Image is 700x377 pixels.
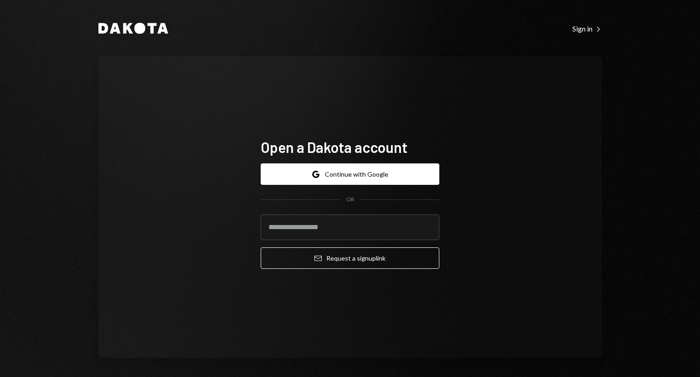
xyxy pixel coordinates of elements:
button: Request a signuplink [261,247,439,269]
div: OR [346,196,354,204]
button: Continue with Google [261,163,439,185]
h1: Open a Dakota account [261,138,439,156]
a: Sign in [572,23,602,33]
div: Sign in [572,24,602,33]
